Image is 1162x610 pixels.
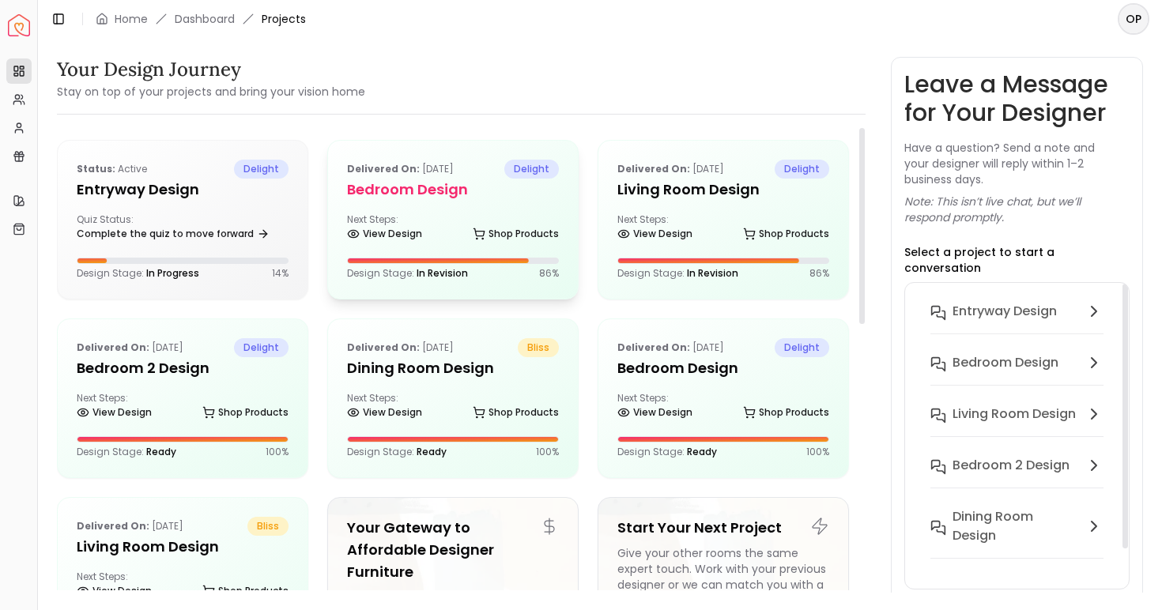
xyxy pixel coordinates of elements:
[115,11,148,27] a: Home
[347,357,559,379] h5: Dining Room Design
[473,223,559,245] a: Shop Products
[617,338,724,357] p: [DATE]
[536,446,559,458] p: 100 %
[77,341,149,354] b: Delivered on:
[175,11,235,27] a: Dashboard
[146,445,176,458] span: Ready
[687,266,738,280] span: In Revision
[1119,5,1148,33] span: OP
[1118,3,1149,35] button: OP
[234,160,289,179] span: delight
[918,501,1117,571] button: Dining Room Design
[77,223,270,245] a: Complete the quiz to move forward
[77,446,176,458] p: Design Stage:
[77,267,199,280] p: Design Stage:
[57,57,365,82] h3: Your Design Journey
[743,223,829,245] a: Shop Products
[77,401,152,424] a: View Design
[617,357,829,379] h5: Bedroom Design
[473,401,559,424] a: Shop Products
[77,517,183,536] p: [DATE]
[347,517,559,583] h5: Your Gateway to Affordable Designer Furniture
[234,338,289,357] span: delight
[775,160,829,179] span: delight
[904,244,1130,276] p: Select a project to start a conversation
[77,536,289,558] h5: Living Room Design
[77,580,152,602] a: View Design
[918,347,1117,398] button: Bedroom design
[77,213,176,245] div: Quiz Status:
[77,570,289,602] div: Next Steps:
[347,162,420,175] b: Delivered on:
[272,267,289,280] p: 14 %
[953,507,1079,545] h6: Dining Room Design
[918,450,1117,501] button: Bedroom 2 Design
[518,338,559,357] span: bliss
[77,160,147,179] p: active
[266,446,289,458] p: 100 %
[57,84,365,100] small: Stay on top of your projects and bring your vision home
[904,140,1130,187] p: Have a question? Send a note and your designer will reply within 1–2 business days.
[617,160,724,179] p: [DATE]
[687,445,717,458] span: Ready
[904,194,1130,225] p: Note: This isn’t live chat, but we’ll respond promptly.
[617,267,738,280] p: Design Stage:
[617,446,717,458] p: Design Stage:
[77,162,115,175] b: Status:
[504,160,559,179] span: delight
[617,517,829,539] h5: Start Your Next Project
[347,446,447,458] p: Design Stage:
[539,267,559,280] p: 86 %
[347,338,454,357] p: [DATE]
[96,11,306,27] nav: breadcrumb
[77,179,289,201] h5: entryway design
[617,392,829,424] div: Next Steps:
[617,162,690,175] b: Delivered on:
[347,392,559,424] div: Next Steps:
[146,266,199,280] span: In Progress
[262,11,306,27] span: Projects
[77,392,289,424] div: Next Steps:
[953,405,1076,424] h6: Living Room design
[347,213,559,245] div: Next Steps:
[8,14,30,36] img: Spacejoy Logo
[743,401,829,424] a: Shop Products
[806,446,829,458] p: 100 %
[918,398,1117,450] button: Living Room design
[775,338,829,357] span: delight
[953,456,1070,475] h6: Bedroom 2 Design
[347,160,454,179] p: [DATE]
[617,213,829,245] div: Next Steps:
[953,353,1058,372] h6: Bedroom design
[953,302,1057,321] h6: entryway design
[77,357,289,379] h5: Bedroom 2 Design
[202,580,289,602] a: Shop Products
[417,445,447,458] span: Ready
[617,341,690,354] b: Delivered on:
[347,223,422,245] a: View Design
[347,401,422,424] a: View Design
[347,267,468,280] p: Design Stage:
[77,338,183,357] p: [DATE]
[77,519,149,533] b: Delivered on:
[617,223,692,245] a: View Design
[904,70,1130,127] h3: Leave a Message for Your Designer
[347,179,559,201] h5: Bedroom design
[8,14,30,36] a: Spacejoy
[202,401,289,424] a: Shop Products
[617,179,829,201] h5: Living Room design
[617,401,692,424] a: View Design
[247,517,289,536] span: bliss
[809,267,829,280] p: 86 %
[417,266,468,280] span: In Revision
[918,296,1117,347] button: entryway design
[347,341,420,354] b: Delivered on:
